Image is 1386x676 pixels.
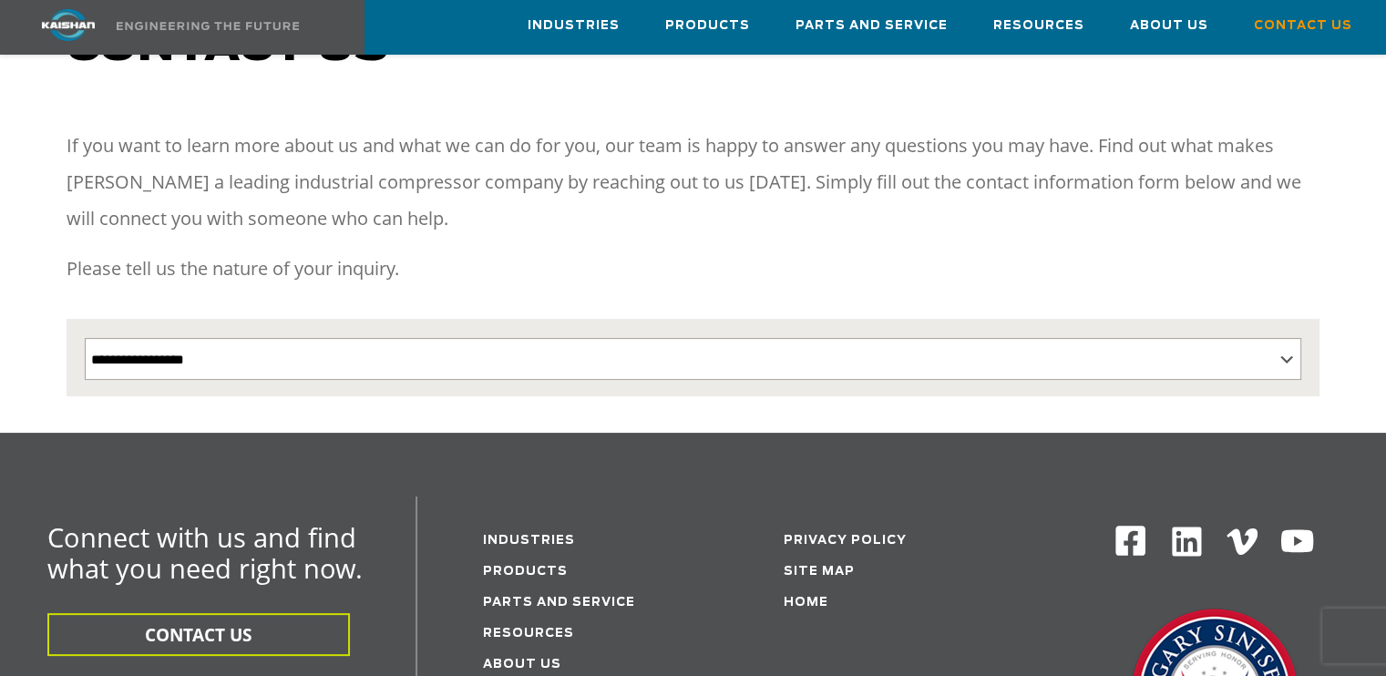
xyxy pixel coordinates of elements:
[665,1,750,50] a: Products
[1254,15,1352,36] span: Contact Us
[993,1,1084,50] a: Resources
[528,15,620,36] span: Industries
[67,251,1319,287] p: Please tell us the nature of your inquiry.
[1254,1,1352,50] a: Contact Us
[483,659,561,671] a: About Us
[47,519,363,586] span: Connect with us and find what you need right now.
[1130,15,1208,36] span: About Us
[784,566,855,578] a: Site Map
[796,15,948,36] span: Parts and Service
[483,566,568,578] a: Products
[483,597,635,609] a: Parts and service
[1227,528,1258,555] img: Vimeo
[1169,524,1205,559] img: Linkedin
[1114,524,1147,558] img: Facebook
[483,628,574,640] a: Resources
[1279,524,1315,559] img: Youtube
[117,22,299,30] img: Engineering the future
[1130,1,1208,50] a: About Us
[483,535,575,547] a: Industries
[784,535,907,547] a: Privacy Policy
[784,597,828,609] a: Home
[67,128,1319,237] p: If you want to learn more about us and what we can do for you, our team is happy to answer any qu...
[665,15,750,36] span: Products
[528,1,620,50] a: Industries
[796,1,948,50] a: Parts and Service
[47,613,350,656] button: CONTACT US
[993,15,1084,36] span: Resources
